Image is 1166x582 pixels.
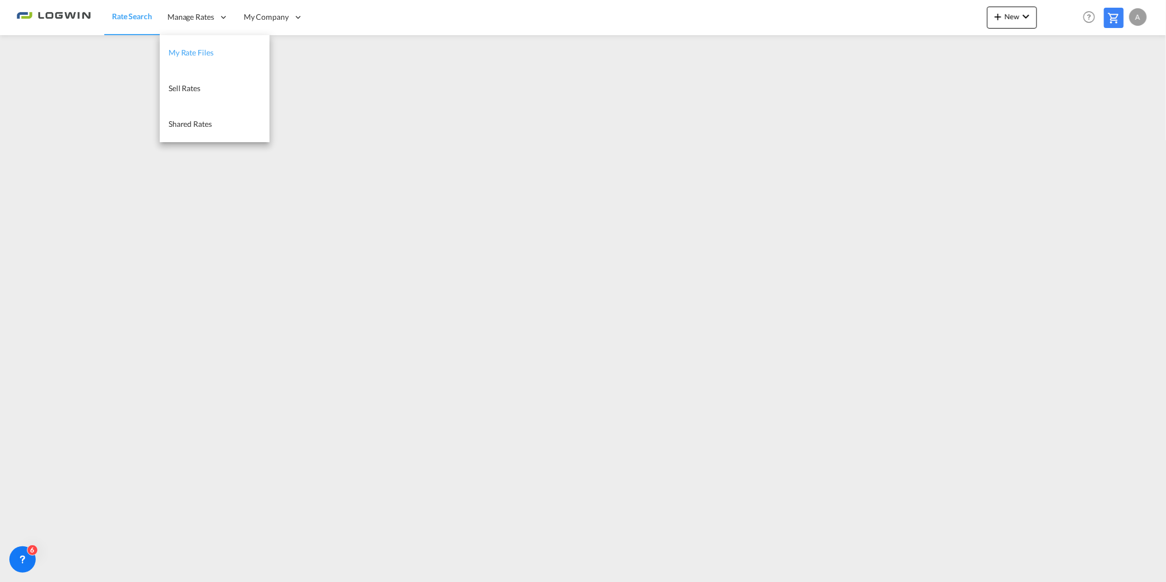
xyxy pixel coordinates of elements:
span: New [991,12,1033,21]
a: Shared Rates [160,107,270,142]
a: My Rate Files [160,35,270,71]
md-icon: icon-chevron-down [1019,10,1033,23]
span: Sell Rates [169,83,200,93]
span: Help [1080,8,1098,26]
span: Shared Rates [169,119,212,128]
div: Help [1080,8,1104,27]
div: A [1129,8,1147,26]
img: 2761ae10d95411efa20a1f5e0282d2d7.png [16,5,91,30]
span: Manage Rates [167,12,214,23]
span: My Company [244,12,289,23]
md-icon: icon-plus 400-fg [991,10,1005,23]
span: My Rate Files [169,48,214,57]
span: Rate Search [112,12,152,21]
a: Sell Rates [160,71,270,107]
button: icon-plus 400-fgNewicon-chevron-down [987,7,1037,29]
